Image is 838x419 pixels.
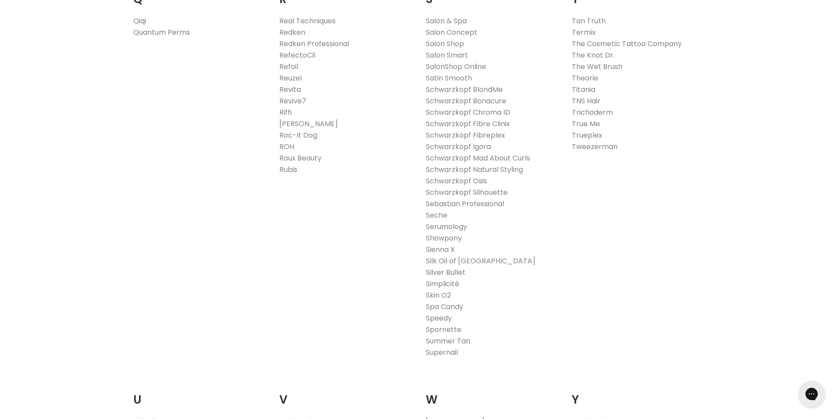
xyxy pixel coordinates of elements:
a: Riffi [279,107,292,117]
a: The Wet Brush [572,62,622,72]
a: Revive7 [279,96,306,106]
a: Tweezerman [572,142,618,152]
h2: Y [572,379,705,409]
a: Silk Oil of [GEOGRAPHIC_DATA] [426,256,535,266]
a: Schwarzkopf Igora [426,142,491,152]
a: Schwarzkopf Natural Styling [426,164,523,175]
a: SalonShop Online [426,62,486,72]
a: Roc-It Dog [279,130,317,140]
a: The Knot Dr. [572,50,615,60]
a: Schwarzkopf Fibre Clinix [426,119,510,129]
a: Speedy [426,313,452,323]
a: Simplicité [426,279,459,289]
a: Qiqi [133,16,146,26]
a: Theorie [572,73,598,83]
a: Quantum Perms [133,27,190,37]
a: Schwarzkopf Osis [426,176,487,186]
a: Reuzel [279,73,302,83]
a: Schwarzkopf Mad About Curls [426,153,530,163]
a: Schwarzkopf Fibreplex [426,130,505,140]
a: Salon Shop [426,39,464,49]
a: Spa Candy [426,302,463,312]
a: ROH [279,142,294,152]
a: Redken [279,27,305,37]
a: Tan Truth [572,16,606,26]
a: RefectoCil [279,50,315,60]
h2: U [133,379,267,409]
a: True Me [572,119,600,129]
a: Revita [279,84,301,95]
a: Trueplex [572,130,602,140]
a: Roux Beauty [279,153,322,163]
a: Salon Concept [426,27,477,37]
a: Skin O2 [426,290,451,300]
a: Schwarzkopf Bonacure [426,96,506,106]
a: Summer Tan [426,336,470,346]
a: Titania [572,84,595,95]
a: Satin Smooth [426,73,472,83]
a: Salon & Spa [426,16,467,26]
a: Rubis [279,164,297,175]
a: Sebastian Professional [426,199,504,209]
a: Silver Bullet [426,267,465,277]
a: Seche [426,210,447,220]
a: Schwarzkopf Chroma ID [426,107,510,117]
a: [PERSON_NAME] [279,119,338,129]
h2: W [426,379,559,409]
a: Serumology [426,222,467,232]
a: The Cosmetic Tattoo Company [572,39,682,49]
a: Sienna X [426,244,455,255]
h2: V [279,379,413,409]
a: Schwarzkopf Silhouette [426,187,508,197]
a: Redken Professional [279,39,349,49]
a: Trichoderm [572,107,613,117]
a: Salon Smart [426,50,468,60]
iframe: Gorgias live chat messenger [794,378,829,410]
a: Showpony [426,233,462,243]
a: TNS Hair [572,96,600,106]
a: Spornette [426,324,461,335]
a: Supernail [426,347,458,357]
a: Schwarzkopf BlondMe [426,84,503,95]
a: Real Techniques [279,16,336,26]
a: Refoil [279,62,298,72]
a: Termix [572,27,596,37]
